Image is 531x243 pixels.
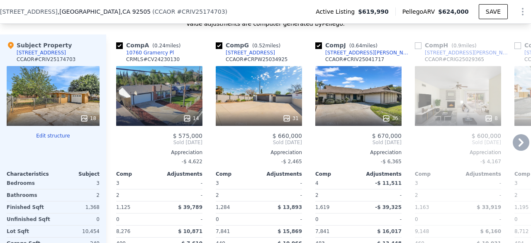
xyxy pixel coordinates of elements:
div: 3 [55,177,100,189]
div: CCAOR # CRIV25174703 [17,56,76,63]
div: - [360,214,402,225]
span: $ 10,871 [178,228,202,234]
span: 1,284 [216,204,230,210]
span: $ 6,160 [480,228,501,234]
div: Adjustments [259,171,302,177]
span: 0 [415,216,418,222]
span: , CA 92505 [120,8,151,15]
div: Comp J [315,41,381,49]
div: 10,454 [55,226,100,237]
div: - [161,214,202,225]
div: CCAOR # CRPW25034925 [226,56,288,63]
div: - [460,214,501,225]
span: Active Listing [316,7,358,16]
div: 18 [80,114,96,123]
span: Pellego ARV [402,7,438,16]
div: [STREET_ADDRESS][PERSON_NAME] [325,49,412,56]
span: 8,712 [514,228,529,234]
div: - [460,189,501,201]
button: SAVE [479,4,508,19]
div: CCAOR # CRIG25029365 [425,56,484,63]
span: 3 [415,180,418,186]
div: 2 [55,189,100,201]
span: 7,841 [216,228,230,234]
span: 0 [216,216,219,222]
span: $ 600,000 [472,133,501,139]
span: 0.9 [453,43,461,49]
div: Appreciation [116,149,202,156]
span: 1,619 [315,204,329,210]
span: $619,990 [358,7,389,16]
span: $ 13,893 [278,204,302,210]
div: 1,368 [55,201,100,213]
div: Finished Sqft [7,201,51,213]
span: 8,276 [116,228,130,234]
span: ( miles) [448,43,480,49]
span: $ 33,919 [477,204,501,210]
span: 1,195 [514,204,529,210]
span: , [GEOGRAPHIC_DATA] [58,7,151,16]
span: 0.52 [254,43,265,49]
div: [STREET_ADDRESS] [226,49,275,56]
span: 0 [315,216,319,222]
div: 8 [485,114,498,123]
div: Adjustments [358,171,402,177]
span: CCAOR [155,8,175,15]
span: $ 16,017 [377,228,402,234]
div: Subject [53,171,100,177]
div: CCAOR # CRIV25041717 [325,56,384,63]
div: Bedrooms [7,177,51,189]
div: - [261,189,302,201]
span: -$ 39,325 [375,204,402,210]
div: Comp A [116,41,184,49]
div: Comp H [415,41,480,49]
div: Subject Property [7,41,72,49]
div: 0 [55,214,100,225]
div: - [261,177,302,189]
a: 10760 Gramercy Pl [116,49,174,56]
button: Show Options [514,3,531,20]
span: 0 [514,216,518,222]
span: -$ 6,365 [381,159,402,164]
div: 2 [315,189,357,201]
div: Comp [315,171,358,177]
div: - [360,189,402,201]
div: - [261,214,302,225]
div: 2 [116,189,158,201]
span: ( miles) [149,43,184,49]
a: [STREET_ADDRESS] [216,49,275,56]
span: Sold [DATE] [315,139,402,146]
a: [STREET_ADDRESS][PERSON_NAME] [415,49,511,56]
div: ( ) [152,7,227,16]
div: [STREET_ADDRESS][PERSON_NAME] [425,49,511,56]
span: Sold [DATE] [116,139,202,146]
div: 2 [415,189,456,201]
span: 1,163 [415,204,429,210]
span: $ 15,869 [278,228,302,234]
span: 0.24 [154,43,166,49]
div: Comp [415,171,458,177]
div: Characteristics [7,171,53,177]
span: Sold [DATE] [415,139,501,146]
span: ( miles) [346,43,381,49]
div: Comp [116,171,159,177]
div: Bathrooms [7,189,51,201]
span: 1,125 [116,204,130,210]
div: 10760 Gramercy Pl [126,49,174,56]
span: ( miles) [249,43,284,49]
span: 7,841 [315,228,329,234]
div: Appreciation [315,149,402,156]
span: Sold [DATE] [216,139,302,146]
div: - [161,177,202,189]
span: -$ 4,622 [182,159,202,164]
span: $ 670,000 [372,133,402,139]
span: -$ 4,167 [480,159,501,164]
div: CRMLS # CV24230130 [126,56,180,63]
span: -$ 2,465 [281,159,302,164]
div: 31 [283,114,299,123]
div: - [161,189,202,201]
span: # CRIV25174703 [177,8,225,15]
span: 0.64 [351,43,362,49]
div: Appreciation [216,149,302,156]
span: 3 [514,180,518,186]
